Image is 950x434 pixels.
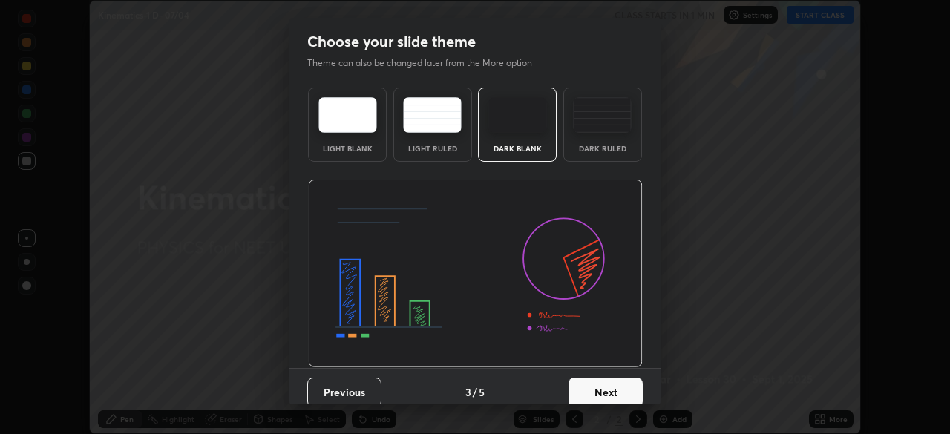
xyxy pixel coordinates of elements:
div: Light Ruled [403,145,462,152]
img: darkRuledTheme.de295e13.svg [573,97,632,133]
h4: 5 [479,384,485,400]
img: darkThemeBanner.d06ce4a2.svg [308,180,643,368]
img: lightRuledTheme.5fabf969.svg [403,97,462,133]
h4: / [473,384,477,400]
img: lightTheme.e5ed3b09.svg [318,97,377,133]
img: darkTheme.f0cc69e5.svg [488,97,547,133]
p: Theme can also be changed later from the More option [307,56,548,70]
button: Next [569,378,643,407]
button: Previous [307,378,381,407]
div: Dark Ruled [573,145,632,152]
div: Light Blank [318,145,377,152]
div: Dark Blank [488,145,547,152]
h2: Choose your slide theme [307,32,476,51]
h4: 3 [465,384,471,400]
